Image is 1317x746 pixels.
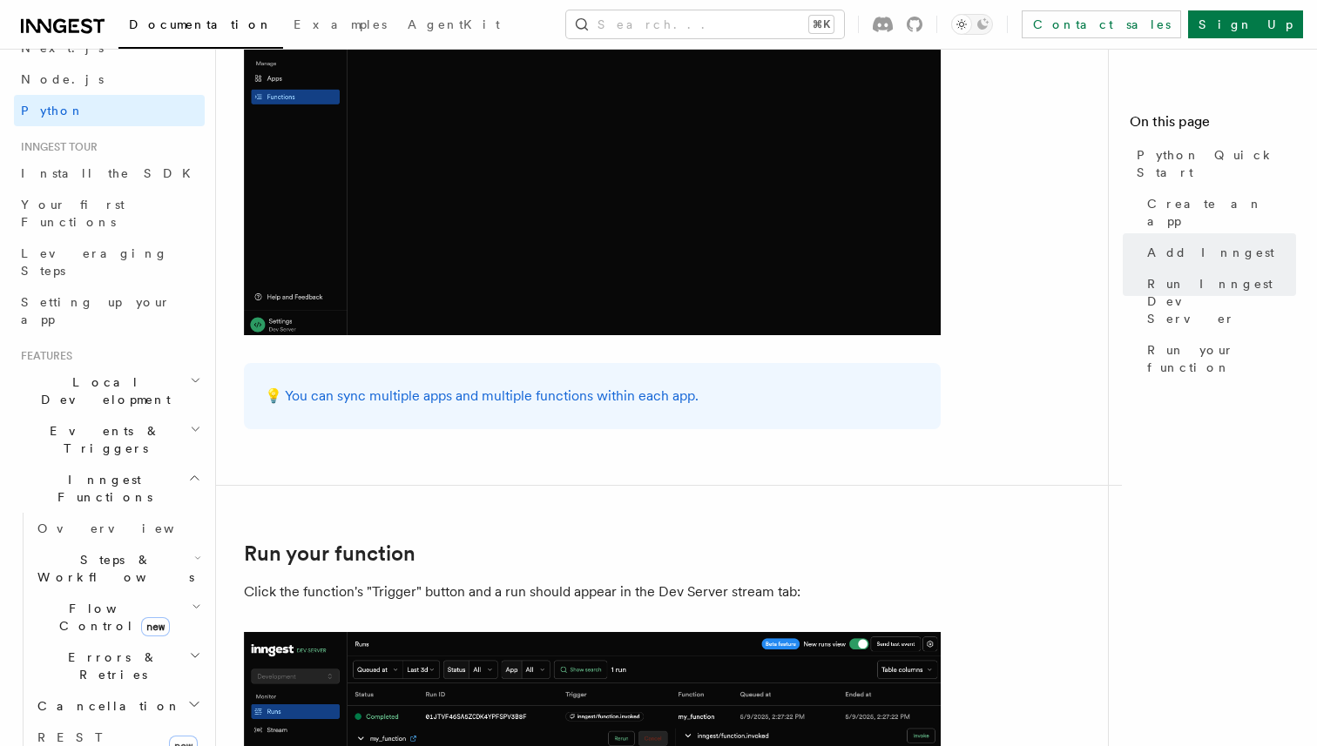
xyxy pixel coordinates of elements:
span: Install the SDK [21,166,201,180]
button: Events & Triggers [14,415,205,464]
span: Create an app [1147,195,1296,230]
button: Cancellation [30,690,205,722]
span: Run Inngest Dev Server [1147,275,1296,327]
p: 💡 You can sync multiple apps and multiple functions within each app. [265,384,920,408]
a: Examples [283,5,397,47]
span: Examples [294,17,387,31]
a: Add Inngest [1140,237,1296,268]
button: Errors & Retries [30,642,205,690]
a: Run your function [1140,334,1296,383]
span: Run your function [1147,341,1296,376]
span: Steps & Workflows [30,551,194,586]
a: Contact sales [1022,10,1181,38]
a: Your first Functions [14,189,205,238]
span: Your first Functions [21,198,125,229]
span: Leveraging Steps [21,246,168,278]
span: Python [21,104,84,118]
span: Cancellation [30,697,181,715]
p: Click the function's "Trigger" button and a run should appear in the Dev Server stream tab: [244,580,941,604]
span: new [141,617,170,636]
a: Python Quick Start [1130,139,1296,188]
a: Sign Up [1188,10,1303,38]
span: Add Inngest [1147,244,1274,261]
a: Python [14,95,205,126]
button: Inngest Functions [14,464,205,513]
a: Create an app [1140,188,1296,237]
a: AgentKit [397,5,510,47]
span: Events & Triggers [14,422,190,457]
kbd: ⌘K [809,16,834,33]
a: Setting up your app [14,286,205,335]
span: Flow Control [30,600,192,635]
span: Inngest tour [14,140,98,154]
a: Install the SDK [14,158,205,189]
button: Local Development [14,366,205,415]
button: Flow Controlnew [30,593,205,642]
a: Leveraging Steps [14,238,205,286]
span: Errors & Retries [30,649,189,683]
span: Overview [37,521,217,535]
span: Node.js [21,72,104,86]
button: Search...⌘K [566,10,844,38]
a: Overview [30,513,205,544]
a: Documentation [118,5,283,49]
a: Node.js [14,64,205,95]
h4: On this page [1130,111,1296,139]
button: Toggle dark mode [951,14,993,35]
a: Run your function [244,541,415,566]
span: Setting up your app [21,295,171,326]
span: AgentKit [408,17,500,31]
span: Inngest Functions [14,471,188,506]
span: Local Development [14,373,190,408]
button: Steps & Workflows [30,544,205,593]
span: Documentation [129,17,273,31]
a: Run Inngest Dev Server [1140,268,1296,334]
span: Python Quick Start [1137,146,1296,181]
span: Features [14,349,72,363]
